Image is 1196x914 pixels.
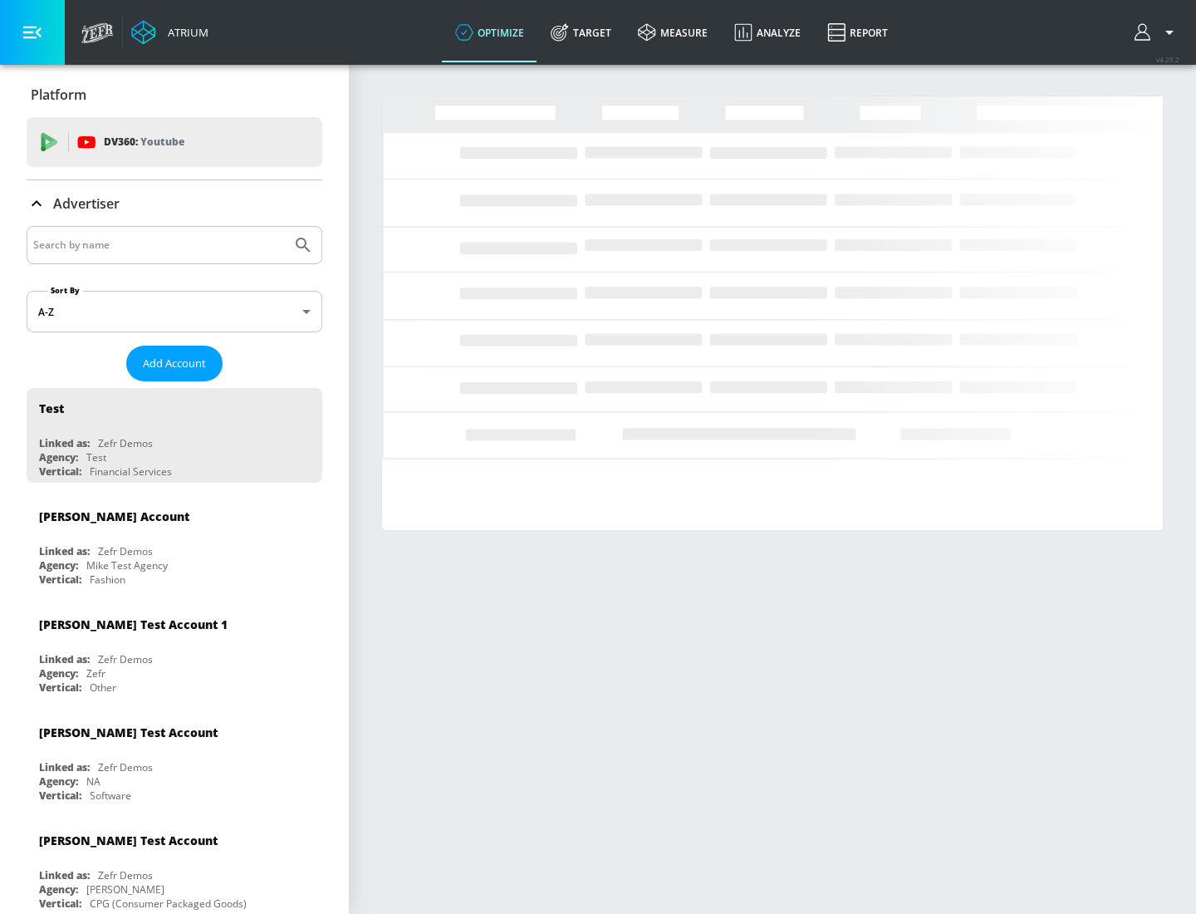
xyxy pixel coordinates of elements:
a: measure [625,2,721,62]
div: Mike Test Agency [86,558,168,572]
div: Agency: [39,558,78,572]
div: TestLinked as:Zefr DemosAgency:TestVertical:Financial Services [27,388,322,483]
div: [PERSON_NAME] Account [39,509,189,524]
div: [PERSON_NAME] [86,882,164,897]
div: Vertical: [39,572,81,587]
div: DV360: Youtube [27,117,322,167]
div: [PERSON_NAME] Test Account [39,833,218,848]
div: Zefr Demos [98,544,153,558]
div: [PERSON_NAME] Test Account [39,725,218,740]
div: Vertical: [39,464,81,479]
div: Linked as: [39,760,90,774]
p: Advertiser [53,194,120,213]
div: Zefr Demos [98,868,153,882]
div: Vertical: [39,681,81,695]
div: [PERSON_NAME] AccountLinked as:Zefr DemosAgency:Mike Test AgencyVertical:Fashion [27,496,322,591]
div: Agency: [39,666,78,681]
div: [PERSON_NAME] Test AccountLinked as:Zefr DemosAgency:NAVertical:Software [27,712,322,807]
div: Test [39,400,64,416]
div: Linked as: [39,652,90,666]
div: Software [90,789,131,803]
div: Other [90,681,116,695]
div: Zefr Demos [98,652,153,666]
a: optimize [442,2,537,62]
label: Sort By [47,285,83,296]
div: [PERSON_NAME] Test Account 1Linked as:Zefr DemosAgency:ZefrVertical:Other [27,604,322,699]
div: Linked as: [39,436,90,450]
div: Linked as: [39,544,90,558]
p: DV360: [104,133,184,151]
a: Target [537,2,625,62]
div: Platform [27,71,322,118]
div: CPG (Consumer Packaged Goods) [90,897,247,911]
div: Vertical: [39,897,81,911]
div: Advertiser [27,180,322,227]
p: Platform [31,86,86,104]
div: Agency: [39,774,78,789]
div: Zefr Demos [98,436,153,450]
a: Atrium [131,20,208,45]
div: Atrium [161,25,208,40]
div: Financial Services [90,464,172,479]
span: Add Account [143,354,206,373]
div: [PERSON_NAME] Test Account 1 [39,617,228,632]
div: Agency: [39,882,78,897]
div: Vertical: [39,789,81,803]
div: Agency: [39,450,78,464]
a: Report [814,2,901,62]
p: Youtube [140,133,184,150]
span: v 4.25.2 [1156,55,1179,64]
div: NA [86,774,100,789]
div: Linked as: [39,868,90,882]
button: Add Account [126,346,223,381]
input: Search by name [33,234,285,256]
a: Analyze [721,2,814,62]
div: A-Z [27,291,322,332]
div: Zefr Demos [98,760,153,774]
div: Zefr [86,666,105,681]
div: Fashion [90,572,125,587]
div: Test [86,450,106,464]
